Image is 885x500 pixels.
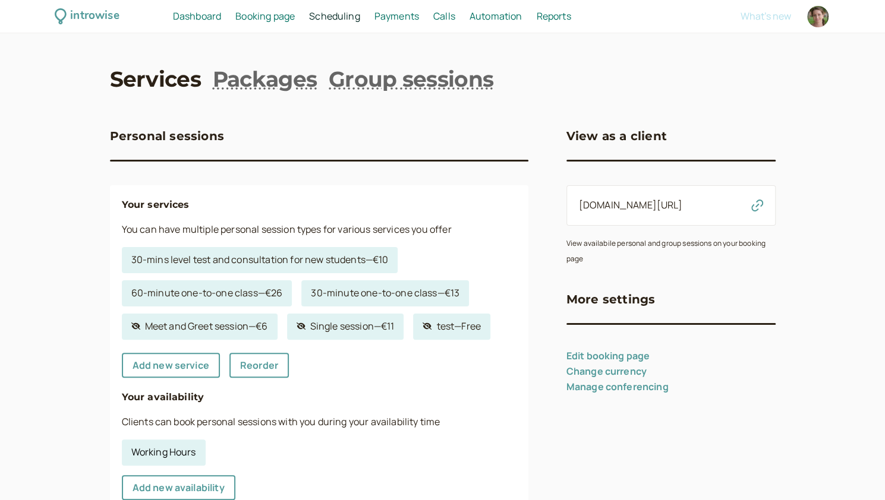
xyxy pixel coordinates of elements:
span: Automation [470,10,522,23]
h3: Personal sessions [110,126,224,145]
button: What's new [741,11,791,21]
a: Edit booking page [566,349,650,362]
a: Manage conferencing [566,380,669,393]
span: Scheduling [309,10,360,23]
a: Booking page [235,9,295,24]
a: introwise [55,7,119,26]
span: Payments [374,10,419,23]
a: Working Hours [122,439,206,466]
a: Reports [536,9,571,24]
span: What's new [741,10,791,23]
a: 30-minute one-to-one class—€13 [301,280,469,306]
a: Scheduling [309,9,360,24]
span: Dashboard [173,10,221,23]
span: Reports [536,10,571,23]
h4: Your services [122,197,516,213]
iframe: Chat Widget [826,443,885,500]
a: Change currency [566,365,647,378]
a: Add new service [122,353,220,378]
a: Payments [374,9,419,24]
a: Calls [433,9,455,24]
a: 30-mins level test and consultation for new students—€10 [122,247,398,273]
h3: More settings [566,290,656,309]
a: Single session—€11 [287,314,404,340]
a: Reorder [229,353,289,378]
span: Calls [433,10,455,23]
a: Dashboard [173,9,221,24]
a: 60-minute one-to-one class—€26 [122,280,292,306]
p: You can have multiple personal session types for various services you offer [122,222,516,238]
a: test—Free [413,314,490,340]
a: Services [110,64,201,94]
a: [DOMAIN_NAME][URL] [579,198,683,211]
a: Meet and Greet session—€6 [122,314,278,340]
div: introwise [70,7,119,26]
h4: Your availability [122,390,516,405]
a: Packages [213,64,317,94]
p: Clients can book personal sessions with you during your availability time [122,414,516,430]
small: View availabile personal and group sessions on your booking page [566,238,766,264]
a: Group sessions [329,64,493,94]
h3: View as a client [566,126,667,145]
a: Add new availability [122,475,235,500]
a: Automation [470,9,522,24]
a: Account [805,4,830,29]
span: Booking page [235,10,295,23]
